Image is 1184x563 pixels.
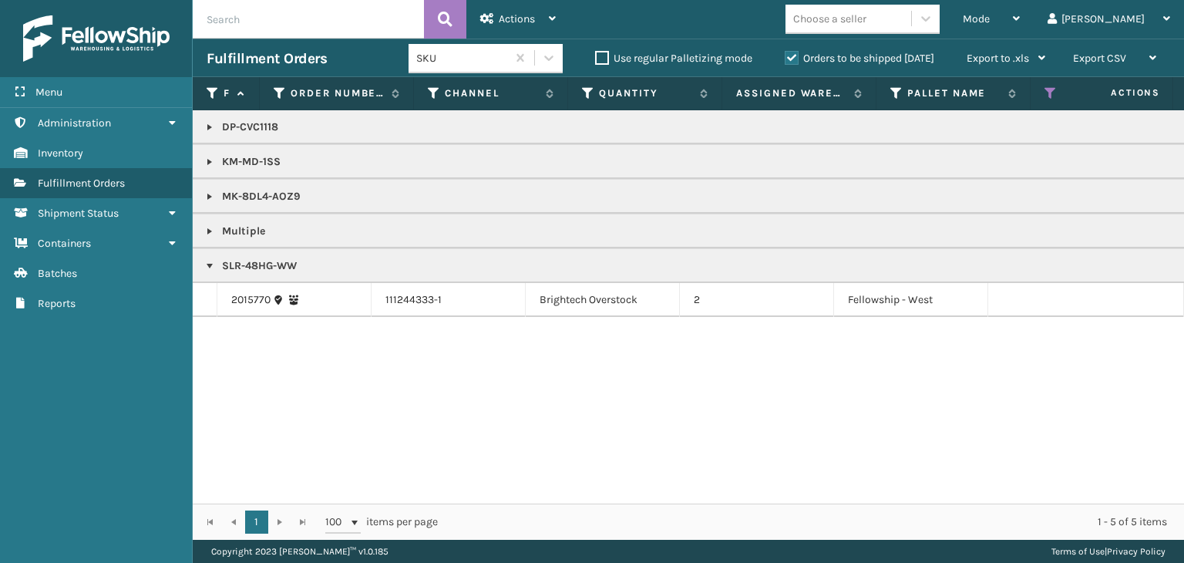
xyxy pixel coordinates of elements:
[38,237,91,250] span: Containers
[372,283,526,317] td: 111244333-1
[38,177,125,190] span: Fulfillment Orders
[907,86,1001,100] label: Pallet Name
[1073,52,1126,65] span: Export CSV
[595,52,752,65] label: Use regular Palletizing mode
[38,207,119,220] span: Shipment Status
[967,52,1029,65] span: Export to .xls
[23,15,170,62] img: logo
[459,514,1167,530] div: 1 - 5 of 5 items
[245,511,268,534] a: 1
[736,86,846,100] label: Assigned Warehouse
[325,511,438,534] span: items per page
[38,297,76,310] span: Reports
[1062,80,1169,106] span: Actions
[325,514,348,530] span: 100
[1051,546,1105,557] a: Terms of Use
[207,49,327,68] h3: Fulfillment Orders
[38,267,77,280] span: Batches
[211,540,388,563] p: Copyright 2023 [PERSON_NAME]™ v 1.0.185
[445,86,538,100] label: Channel
[963,12,990,25] span: Mode
[785,52,934,65] label: Orders to be shipped [DATE]
[499,12,535,25] span: Actions
[35,86,62,99] span: Menu
[680,283,834,317] td: 2
[231,292,271,308] a: 2015770
[416,50,508,66] div: SKU
[38,147,83,160] span: Inventory
[526,283,680,317] td: Brightech Overstock
[291,86,384,100] label: Order Number
[1107,546,1165,557] a: Privacy Policy
[38,116,111,130] span: Administration
[1051,540,1165,563] div: |
[224,86,230,100] label: Fulfillment Order Id
[793,11,866,27] div: Choose a seller
[834,283,988,317] td: Fellowship - West
[599,86,692,100] label: Quantity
